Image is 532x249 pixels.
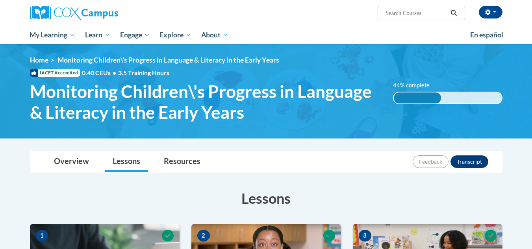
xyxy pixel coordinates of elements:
[57,56,279,64] span: Monitoring Children\'s Progress in Language & Literacy in the Early Years
[36,230,48,242] span: 1
[197,230,210,242] span: 2
[18,26,514,44] div: Main menu
[393,81,438,90] label: 44% complete
[479,6,502,18] button: Account Settings
[30,188,502,208] h3: Lessons
[105,151,148,172] a: Lessons
[359,230,371,242] span: 3
[82,68,118,77] span: 0.40 CEUs
[465,27,508,43] a: En español
[30,6,118,20] img: Cox Campus
[450,155,488,168] button: Transcript
[85,30,110,40] span: Learn
[30,56,48,64] a: Home
[113,69,116,76] span: •
[30,6,180,20] a: Cox Campus
[30,69,80,77] span: IACET Accredited
[115,26,155,44] a: Engage
[201,30,228,40] span: About
[413,155,449,168] button: Feedback
[196,26,233,44] a: About
[159,30,191,40] span: Explore
[30,81,382,123] span: Monitoring Children\'s Progress in Language & Literacy in the Early Years
[25,26,80,44] a: My Learning
[448,8,460,18] button: Search
[385,8,448,18] input: Search Courses
[394,92,441,103] div: 44% complete
[120,30,150,40] span: Engage
[470,31,503,39] span: En español
[46,151,97,172] a: Overview
[80,26,115,44] a: Learn
[154,26,196,44] a: Explore
[30,30,75,40] span: My Learning
[156,151,208,172] a: Resources
[118,69,169,76] span: 3.5 Training Hours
